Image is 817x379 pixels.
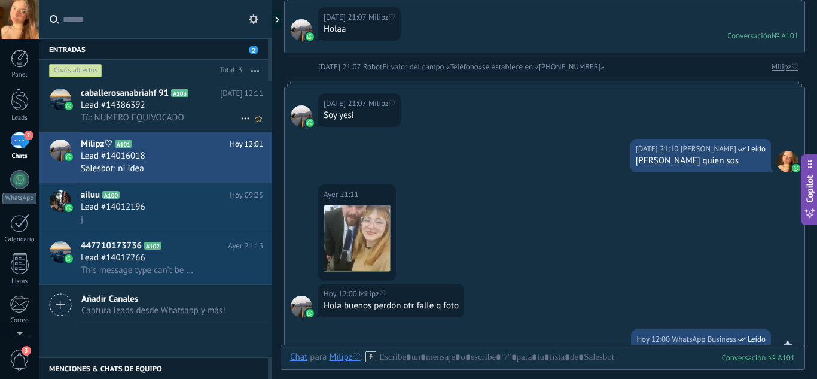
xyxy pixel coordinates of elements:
span: Copilot [804,175,816,202]
div: Calendario [2,236,37,244]
span: Milipz♡ [291,19,312,41]
span: WhatsApp Business [777,341,798,363]
div: Chats abiertos [49,63,102,78]
span: Ayer 21:13 [228,240,263,252]
div: Mostrar [270,11,282,29]
a: avatariconMilipz♡A101Hoy 12:01Lead #14016018Salesbot: ni idea [39,132,272,183]
img: db25da75-c7d0-4905-838d-3ef305bc6898 [324,205,390,271]
span: Añadir Canales [81,293,225,305]
span: j [81,214,83,225]
span: para [310,351,327,363]
div: Conversación [727,31,772,41]
span: se establece en «[PHONE_NUMBER]» [482,61,605,73]
span: This message type can’t be displayed because it’s not supported yet. [81,265,197,276]
div: Hola buenos perdón otr falle q foto [324,300,459,312]
span: 447710173736 [81,240,142,252]
div: [PERSON_NAME] quien sos [636,155,766,167]
span: Milipz♡ [359,288,386,300]
img: icon [65,204,73,212]
img: waba.svg [306,119,314,127]
span: Ailen Pinoni (Oficina de Venta) [681,143,736,155]
div: Panel [2,71,37,79]
div: [DATE] 21:07 [324,11,368,23]
div: Menciones & Chats de equipo [39,357,268,379]
div: Chats [2,153,37,160]
span: Milipz♡ [81,138,112,150]
span: Lead #14012196 [81,201,145,213]
span: Milipz♡ [291,296,312,317]
span: Milipz♡ [368,98,395,110]
span: Tú: NUMERO EQUIVOCADO [81,112,184,123]
span: 3 [22,346,31,356]
span: Leído [748,143,766,155]
div: Entradas [39,38,268,60]
div: Hoy 12:00 [324,288,359,300]
span: [DATE] 12:11 [220,87,263,99]
span: ailuu [81,189,100,201]
span: Milipz♡ [368,11,395,23]
div: [DATE] 21:10 [636,143,681,155]
img: icon [65,254,73,263]
img: waba.svg [306,32,314,41]
div: Listas [2,278,37,286]
div: [DATE] 21:07 [324,98,368,110]
div: Milipz♡ [329,351,360,362]
span: WhatsApp Business [672,333,736,345]
span: Ailen Pinoni [777,151,798,172]
span: A101 [115,140,132,148]
a: Milipz♡ [772,61,798,73]
span: El valor del campo «Teléfono» [382,61,482,73]
img: waba.svg [792,164,800,172]
div: [DATE] 21:07 [318,61,363,73]
a: avatariconcaballerosanabriahf 91A103[DATE] 12:11Lead #14386392Tú: NUMERO EQUIVOCADO [39,81,272,132]
span: Hoy 12:01 [230,138,263,150]
div: № A101 [772,31,798,41]
a: avataricon447710173736A102Ayer 21:13Lead #14017266This message type can’t be displayed because it... [39,234,272,284]
span: Hoy 09:25 [230,189,263,201]
img: icon [65,153,73,161]
div: WhatsApp [2,193,36,204]
span: Salesbot: ni idea [81,163,144,174]
div: Leads [2,114,37,122]
span: A103 [171,89,188,97]
span: 2 [249,46,258,54]
div: Ayer 21:11 [324,189,361,201]
div: Hoy 12:00 [636,333,672,345]
span: Captura leads desde Whatsapp y más! [81,305,225,316]
span: A102 [144,242,161,250]
div: Correo [2,317,37,325]
img: waba.svg [306,309,314,317]
span: Lead #14016018 [81,150,145,162]
span: Leído [748,333,766,345]
span: Lead #14386392 [81,99,145,111]
span: A100 [102,191,120,199]
span: Milipz♡ [291,105,312,127]
span: 2 [24,131,33,140]
span: Lead #14017266 [81,252,145,264]
div: 101 [722,353,795,363]
img: icon [65,102,73,110]
span: caballerosanabriahf 91 [81,87,169,99]
div: Total: 3 [215,65,242,77]
div: Soy yesi [324,110,395,122]
div: Holaa [324,23,395,35]
a: avatariconailuuA100Hoy 09:25Lead #14012196j [39,183,272,234]
span: : [361,351,362,363]
span: Robot [363,62,382,72]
